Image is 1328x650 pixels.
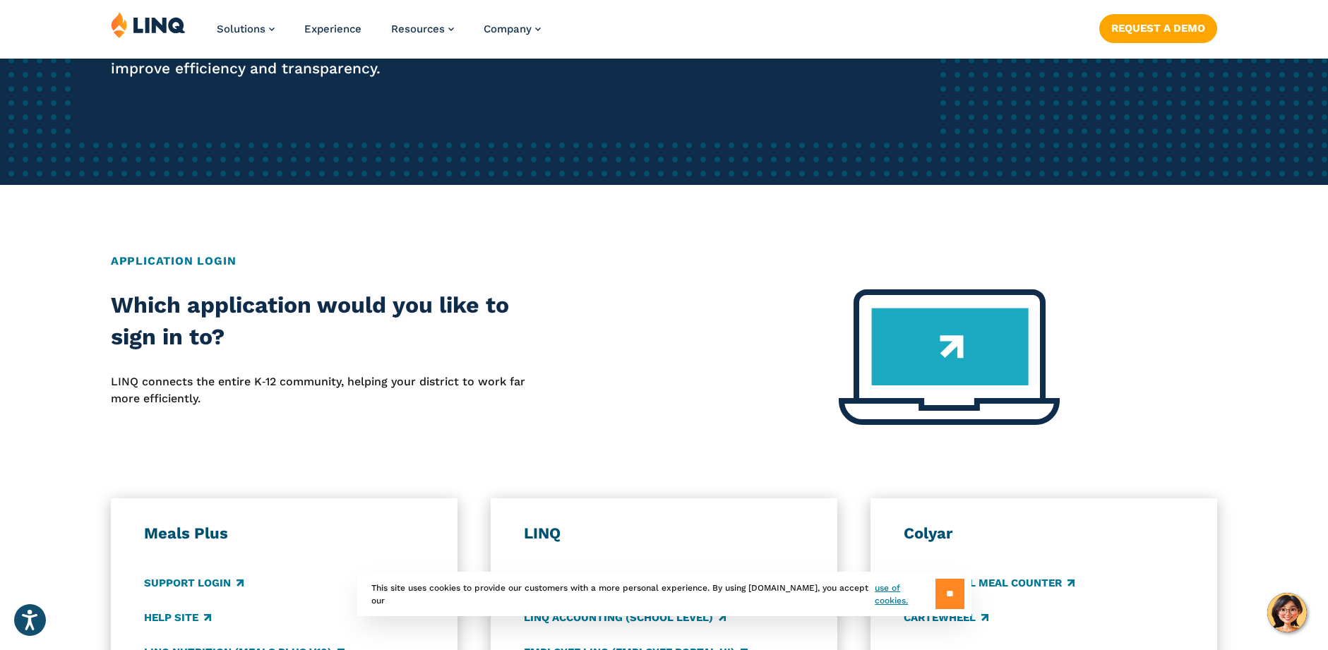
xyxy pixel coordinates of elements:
[111,373,553,408] p: LINQ connects the entire K‑12 community, helping your district to work far more efficiently.
[217,23,265,35] span: Solutions
[1099,14,1217,42] a: Request a Demo
[484,23,541,35] a: Company
[904,524,1184,543] h3: Colyar
[144,575,244,591] a: Support Login
[357,572,971,616] div: This site uses cookies to provide our customers with a more personal experience. By using [DOMAIN...
[1099,11,1217,42] nav: Button Navigation
[391,23,454,35] a: Resources
[875,582,935,607] a: use of cookies.
[111,253,1217,270] h2: Application Login
[391,23,445,35] span: Resources
[144,524,424,543] h3: Meals Plus
[904,575,1075,591] a: CARTEWHEEL Meal Counter
[111,289,553,354] h2: Which application would you like to sign in to?
[304,23,361,35] a: Experience
[524,524,804,543] h3: LINQ
[217,11,541,58] nav: Primary Navigation
[217,23,275,35] a: Solutions
[111,11,186,38] img: LINQ | K‑12 Software
[484,23,532,35] span: Company
[1267,593,1307,632] button: Hello, have a question? Let’s chat.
